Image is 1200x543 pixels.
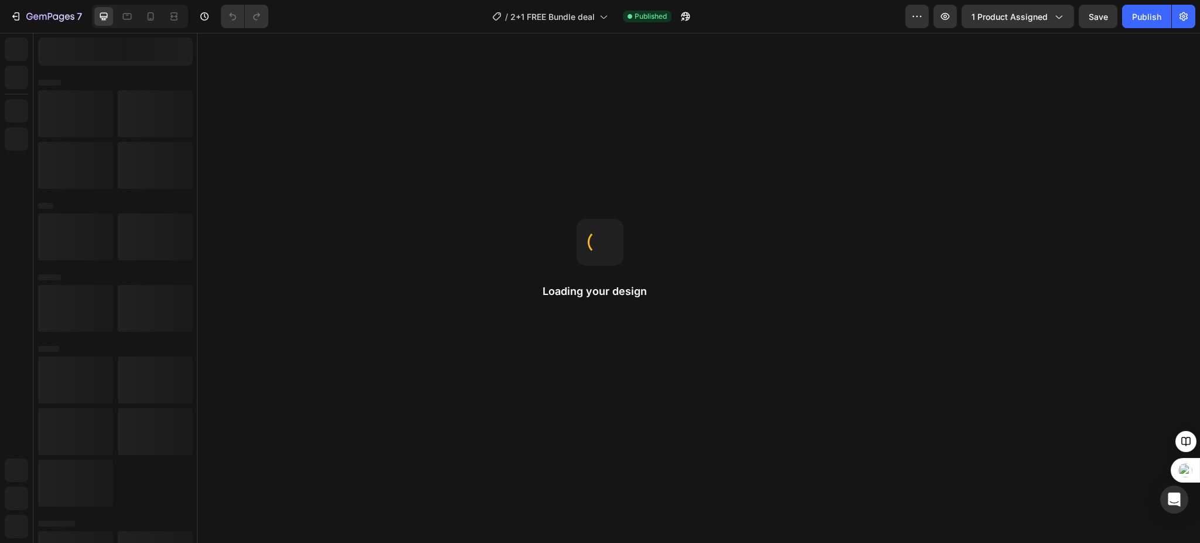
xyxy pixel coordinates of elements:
span: / [505,11,508,23]
button: 1 product assigned [962,5,1074,28]
button: Save [1079,5,1117,28]
button: Publish [1122,5,1171,28]
div: Publish [1132,11,1161,23]
div: Open Intercom Messenger [1160,486,1188,514]
span: Published [635,11,667,22]
span: 1 product assigned [971,11,1048,23]
span: 2+1 FREE Bundle deal [510,11,595,23]
div: Undo/Redo [221,5,268,28]
button: 7 [5,5,87,28]
p: 7 [77,9,82,23]
span: Save [1089,12,1108,22]
h2: Loading your design [543,284,657,298]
